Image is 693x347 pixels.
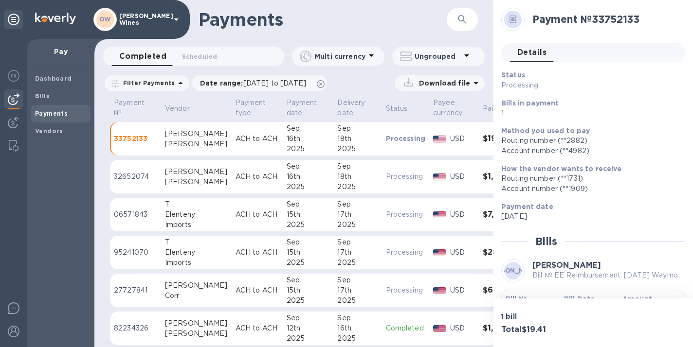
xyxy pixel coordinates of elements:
h2: Payment № 33752133 [532,13,677,25]
div: Sep [287,199,330,209]
div: [PERSON_NAME] [165,129,228,139]
p: 33752133 [114,134,157,143]
p: ACH to ACH [236,209,279,220]
span: Completed [119,50,166,63]
p: ACH to ACH [236,323,279,333]
p: Completed [386,323,426,333]
div: [PERSON_NAME] [165,318,228,329]
p: Processing [501,80,619,90]
p: Processing [386,247,426,258]
div: Elenteny [165,209,228,220]
img: USD [433,173,446,180]
b: [PERSON_NAME] [532,260,601,270]
div: 18th [337,172,378,182]
b: Dashboard [35,75,72,82]
b: [PERSON_NAME] [485,267,541,274]
div: Account number (**4982) [501,146,677,156]
img: USD [433,136,446,142]
p: USD [450,134,475,144]
h3: $7,580.20 [483,210,529,219]
b: Method you used to pay [501,127,590,135]
div: 15th [287,209,330,220]
div: 15th [287,285,330,295]
p: Multi currency [314,52,365,61]
span: [DATE] to [DATE] [243,79,306,87]
span: Details [517,46,547,59]
div: [PERSON_NAME] [165,167,228,177]
div: 16th [337,323,378,333]
p: USD [450,247,475,258]
div: Date range:[DATE] to [DATE] [192,75,327,91]
p: Pay [35,47,87,56]
div: [PERSON_NAME] [165,280,228,291]
div: Imports [165,258,228,268]
div: 17th [337,209,378,220]
div: Imports [165,220,228,230]
p: Payment date [287,98,317,118]
div: Sep [287,123,330,134]
p: USD [450,209,475,220]
h2: Bills [535,235,557,247]
b: Bills [35,92,50,100]
p: 95241070 [114,247,157,258]
p: Payee currency [433,98,462,118]
div: Sep [337,123,378,134]
div: 15th [287,247,330,258]
h3: $19.41 [483,134,529,143]
div: [PERSON_NAME] [165,329,228,339]
div: 2025 [337,182,378,192]
p: Processing [386,209,426,220]
span: Delivery date [337,98,378,118]
b: Bill Date [564,295,595,303]
div: 12th [287,323,330,333]
p: Ungrouped [415,52,461,61]
img: USD [433,211,446,218]
div: 2025 [287,295,330,306]
p: Vendor [165,104,190,114]
img: Logo [35,13,76,24]
h3: $625.80 [483,286,529,295]
h1: Payments [199,9,447,30]
p: USD [450,172,475,182]
p: Payment type [236,98,266,118]
p: USD [450,285,475,295]
p: 1 bill [501,312,589,321]
p: Processing [386,134,426,143]
p: Status [386,104,408,114]
img: USD [433,287,446,294]
h3: Total $19.41 [501,325,589,334]
div: 16th [287,134,330,144]
div: 2025 [287,144,330,154]
img: Foreign exchange [8,70,19,82]
div: Sep [337,199,378,209]
b: Bill № [506,295,527,303]
b: Payments [35,110,68,117]
span: Scheduled [182,52,217,62]
span: Paid [483,104,511,114]
p: ACH to ACH [236,172,279,182]
p: USD [450,323,475,333]
b: How the vendor wants to receive [501,165,622,173]
p: Date range : [200,78,311,88]
p: 32652074 [114,172,157,182]
div: Sep [287,313,330,323]
div: Sep [337,275,378,285]
b: OW [99,16,111,23]
div: 2025 [287,258,330,268]
b: Status [501,71,525,79]
p: Payment № [114,98,145,118]
div: 2025 [337,220,378,230]
div: Routing number (**2882) [501,136,677,146]
div: Sep [337,161,378,172]
div: 17th [337,247,378,258]
p: 27727841 [114,285,157,295]
p: Paid [483,104,498,114]
iframe: Chat Widget [644,300,693,347]
p: Processing [386,285,426,295]
div: [PERSON_NAME] [165,139,228,149]
p: 1 [501,108,677,118]
p: 82234326 [114,323,157,333]
p: ACH to ACH [236,285,279,295]
div: 2025 [337,333,378,344]
div: 2025 [337,144,378,154]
